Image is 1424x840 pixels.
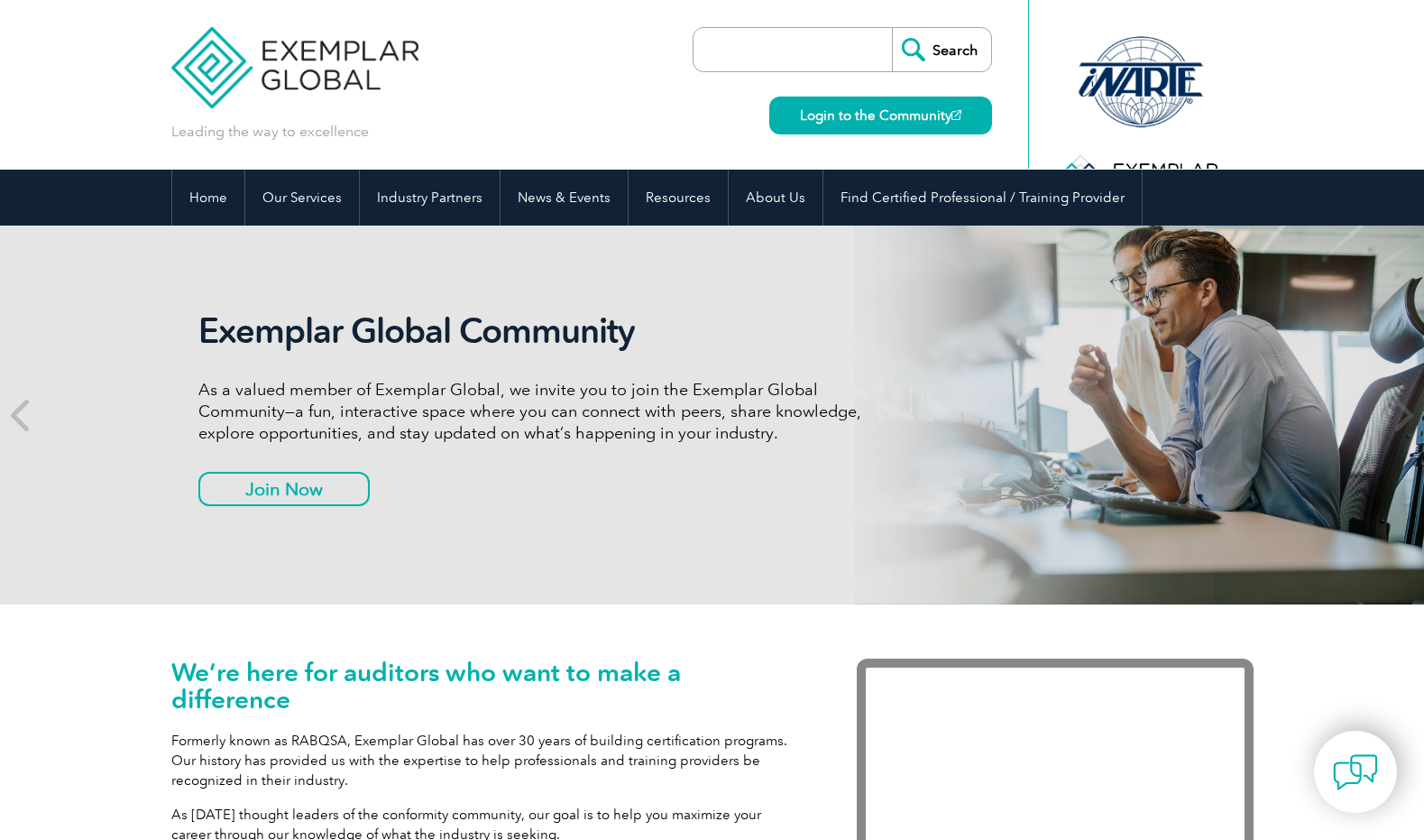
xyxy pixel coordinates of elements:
h2: Exemplar Global Community [198,310,875,352]
a: Home [172,170,244,226]
img: open_square.png [951,110,961,120]
a: About Us [729,170,822,226]
p: As a valued member of Exemplar Global, we invite you to join the Exemplar Global Community—a fun,... [198,379,875,444]
a: Resources [629,170,728,226]
p: Leading the way to excellence [171,122,369,142]
img: contact-chat.png [1333,750,1378,795]
a: News & Events [501,170,628,226]
a: Login to the Community [769,97,992,134]
p: Formerly known as RABQSA, Exemplar Global has over 30 years of building certification programs. O... [171,731,803,790]
input: Search [892,28,991,71]
h1: We’re here for auditors who want to make a difference [171,659,803,713]
a: Our Services [245,170,359,226]
a: Find Certified Professional / Training Provider [823,170,1142,226]
a: Industry Partners [360,170,500,226]
a: Join Now [198,472,370,506]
